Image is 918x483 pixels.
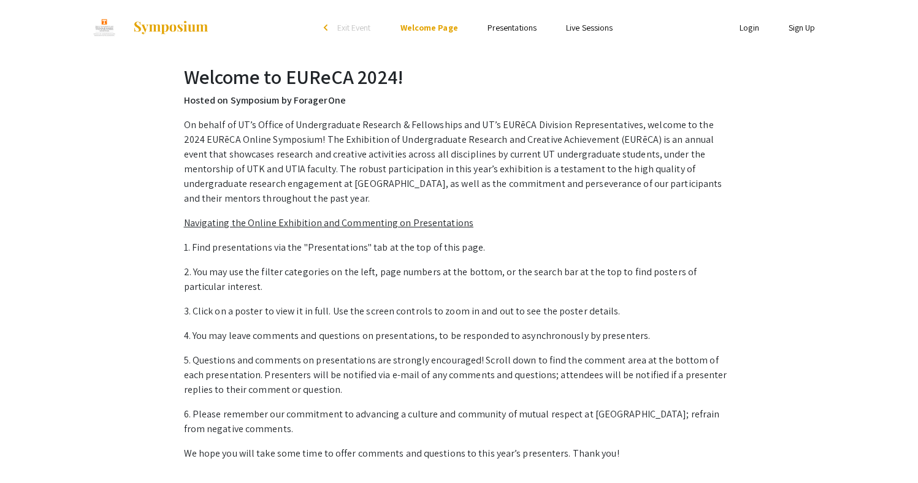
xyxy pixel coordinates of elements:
[184,93,735,108] p: Hosted on Symposium by ForagerOne
[740,22,759,33] a: Login
[184,407,735,436] p: 6. Please remember our commitment to advancing a culture and community of mutual respect at [GEOG...
[789,22,816,33] a: Sign Up
[184,118,735,206] p: On behalf of UT’s Office of Undergraduate Research & Fellowships and UT’s EURēCA Division Represe...
[184,353,735,397] p: 5. Questions and comments on presentations are strongly encouraged! Scroll down to find the comme...
[184,265,735,294] p: 2. You may use the filter categories on the left, page numbers at the bottom, or the search bar a...
[337,22,371,33] span: Exit Event
[184,329,735,343] p: 4. You may leave comments and questions on presentations, to be responded to asynchronously by pr...
[88,12,209,43] a: EUReCA 2024
[184,216,473,229] u: Navigating the Online Exhibition and Commenting on Presentations
[566,22,613,33] a: Live Sessions
[184,304,735,319] p: 3. Click on a poster to view it in full. Use the screen controls to zoom in and out to see the po...
[9,428,52,474] iframe: Chat
[184,240,735,255] p: 1. Find presentations via the "Presentations" tab at the top of this page.
[184,446,735,461] p: We hope you will take some time to offer comments and questions to this year’s presenters. Thank ...
[488,22,537,33] a: Presentations
[88,12,120,43] img: EUReCA 2024
[400,22,458,33] a: Welcome Page
[184,65,735,88] h2: Welcome to EUReCA 2024!
[132,20,209,35] img: Symposium by ForagerOne
[324,24,331,31] div: arrow_back_ios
